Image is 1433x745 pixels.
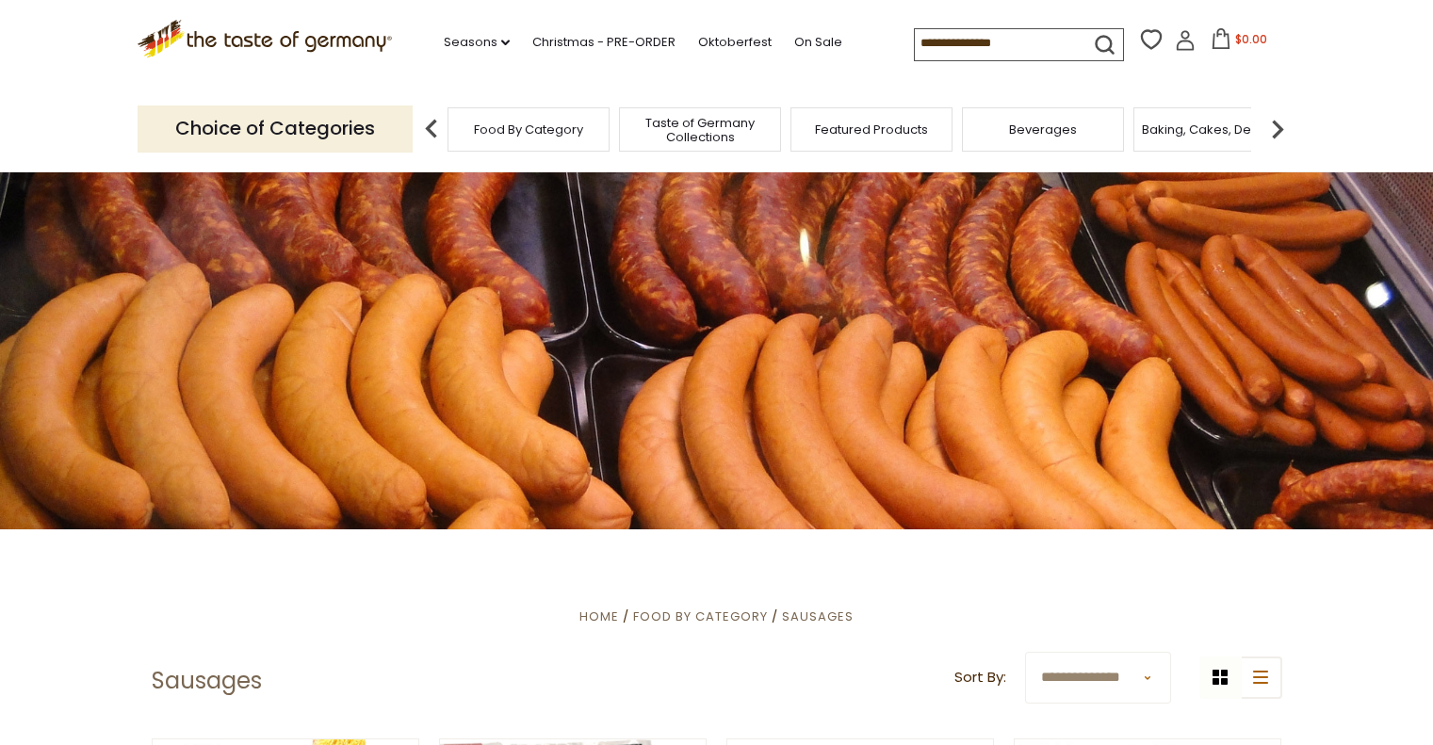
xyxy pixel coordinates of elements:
[954,666,1006,689] label: Sort By:
[444,32,510,53] a: Seasons
[625,116,775,144] a: Taste of Germany Collections
[633,607,768,625] a: Food By Category
[782,607,854,625] a: Sausages
[152,667,262,695] h1: Sausages
[532,32,676,53] a: Christmas - PRE-ORDER
[413,110,450,148] img: previous arrow
[1259,110,1296,148] img: next arrow
[794,32,842,53] a: On Sale
[138,105,413,152] p: Choice of Categories
[1199,28,1279,57] button: $0.00
[698,32,772,53] a: Oktoberfest
[1235,31,1267,47] span: $0.00
[474,122,583,137] a: Food By Category
[1142,122,1288,137] a: Baking, Cakes, Desserts
[1009,122,1077,137] a: Beverages
[579,607,619,625] a: Home
[815,122,928,137] a: Featured Products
